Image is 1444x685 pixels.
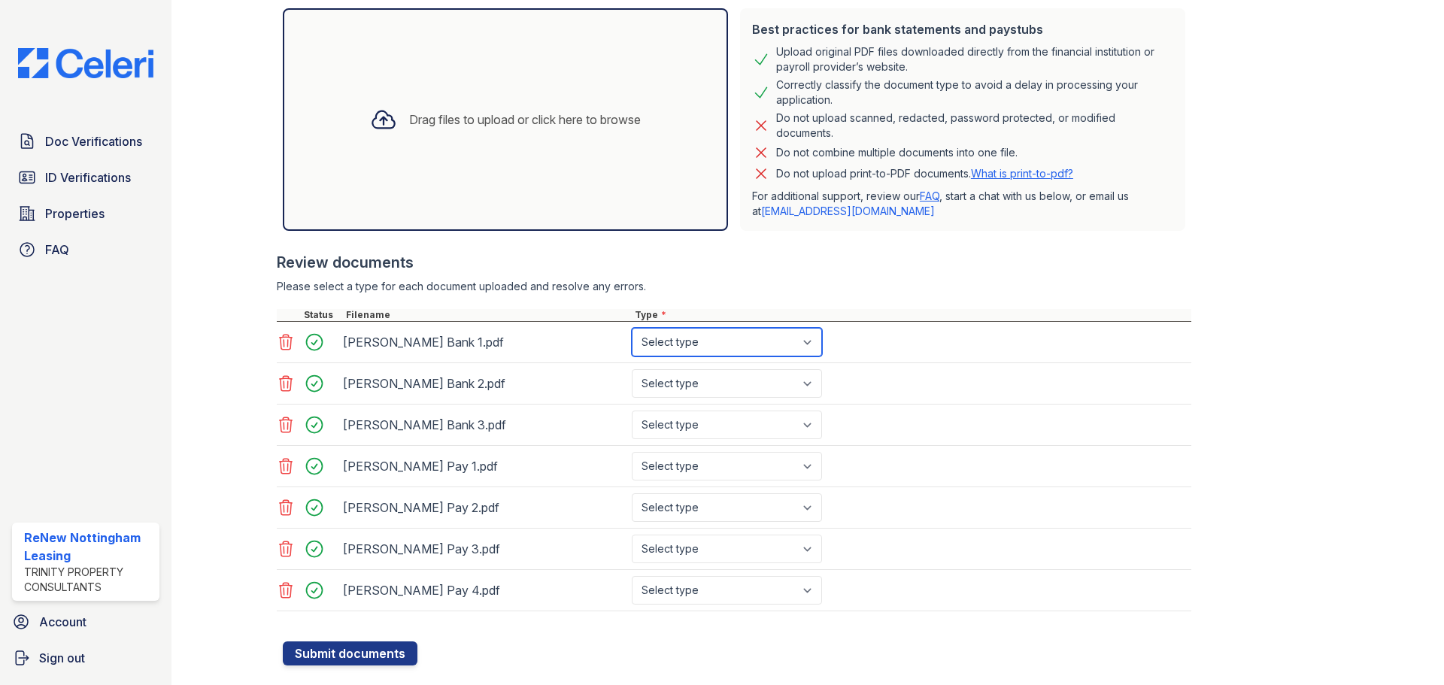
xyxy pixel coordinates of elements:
[343,496,626,520] div: [PERSON_NAME] Pay 2.pdf
[343,413,626,437] div: [PERSON_NAME] Bank 3.pdf
[12,199,159,229] a: Properties
[920,189,939,202] a: FAQ
[45,168,131,186] span: ID Verifications
[776,44,1173,74] div: Upload original PDF files downloaded directly from the financial institution or payroll provider’...
[24,529,153,565] div: ReNew Nottingham Leasing
[6,48,165,78] img: CE_Logo_Blue-a8612792a0a2168367f1c8372b55b34899dd931a85d93a1a3d3e32e68fde9ad4.png
[632,309,1191,321] div: Type
[39,613,86,631] span: Account
[45,205,105,223] span: Properties
[409,111,641,129] div: Drag files to upload or click here to browse
[277,252,1191,273] div: Review documents
[12,162,159,192] a: ID Verifications
[776,144,1018,162] div: Do not combine multiple documents into one file.
[776,166,1073,181] p: Do not upload print-to-PDF documents.
[12,126,159,156] a: Doc Verifications
[343,537,626,561] div: [PERSON_NAME] Pay 3.pdf
[283,641,417,665] button: Submit documents
[277,279,1191,294] div: Please select a type for each document uploaded and resolve any errors.
[24,565,153,595] div: Trinity Property Consultants
[971,167,1073,180] a: What is print-to-pdf?
[752,20,1173,38] div: Best practices for bank statements and paystubs
[6,607,165,637] a: Account
[752,189,1173,219] p: For additional support, review our , start a chat with us below, or email us at
[343,454,626,478] div: [PERSON_NAME] Pay 1.pdf
[343,578,626,602] div: [PERSON_NAME] Pay 4.pdf
[776,77,1173,108] div: Correctly classify the document type to avoid a delay in processing your application.
[6,643,165,673] a: Sign out
[301,309,343,321] div: Status
[761,205,935,217] a: [EMAIL_ADDRESS][DOMAIN_NAME]
[45,241,69,259] span: FAQ
[39,649,85,667] span: Sign out
[343,330,626,354] div: [PERSON_NAME] Bank 1.pdf
[343,309,632,321] div: Filename
[776,111,1173,141] div: Do not upload scanned, redacted, password protected, or modified documents.
[343,371,626,396] div: [PERSON_NAME] Bank 2.pdf
[12,235,159,265] a: FAQ
[45,132,142,150] span: Doc Verifications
